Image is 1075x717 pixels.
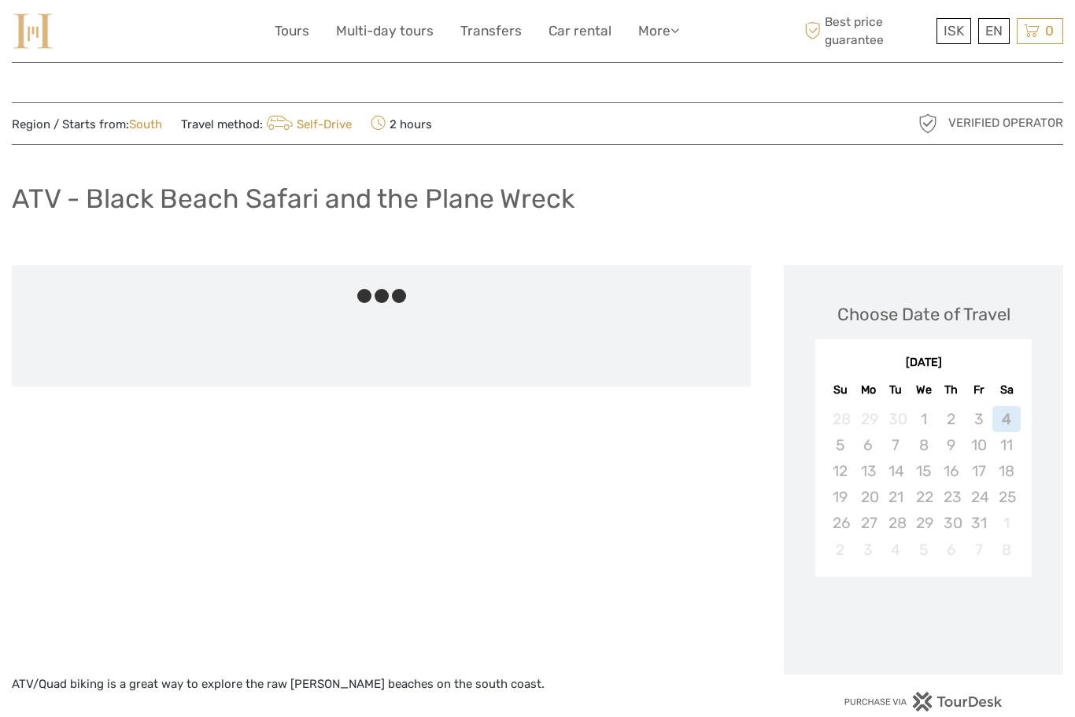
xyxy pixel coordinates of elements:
span: ISK [944,23,964,39]
a: Transfers [460,20,522,43]
div: Not available Wednesday, November 5th, 2025 [910,537,937,563]
div: Not available Tuesday, November 4th, 2025 [882,537,910,563]
div: Choose Date of Travel [837,302,1010,327]
div: EN [978,18,1010,44]
div: Not available Wednesday, October 1st, 2025 [910,406,937,432]
a: Car rental [549,20,611,43]
div: Not available Thursday, October 23rd, 2025 [937,484,965,510]
div: Not available Friday, November 7th, 2025 [965,537,992,563]
div: Not available Sunday, October 5th, 2025 [826,432,854,458]
div: Fr [965,379,992,401]
div: Not available Tuesday, September 30th, 2025 [882,406,910,432]
span: 0 [1043,23,1056,39]
div: Not available Sunday, October 26th, 2025 [826,510,854,536]
div: Not available Tuesday, October 28th, 2025 [882,510,910,536]
div: Not available Friday, October 24th, 2025 [965,484,992,510]
span: Travel method: [181,113,352,135]
span: Verified Operator [948,115,1063,131]
a: More [638,20,679,43]
div: Not available Sunday, September 28th, 2025 [826,406,854,432]
div: Not available Friday, October 10th, 2025 [965,432,992,458]
div: Not available Sunday, November 2nd, 2025 [826,537,854,563]
div: Not available Thursday, November 6th, 2025 [937,537,965,563]
div: Not available Friday, October 17th, 2025 [965,458,992,484]
div: Sa [992,379,1020,401]
div: Not available Wednesday, October 15th, 2025 [910,458,937,484]
div: Not available Saturday, October 11th, 2025 [992,432,1020,458]
h1: ATV - Black Beach Safari and the Plane Wreck [12,183,574,215]
div: Not available Monday, October 13th, 2025 [855,458,882,484]
div: month 2025-10 [820,406,1026,563]
p: ATV/Quad biking is a great way to explore the raw [PERSON_NAME] beaches on the south coast. [12,674,751,695]
div: Th [937,379,965,401]
div: Tu [882,379,910,401]
div: Not available Monday, November 3rd, 2025 [855,537,882,563]
div: Loading... [918,618,929,628]
div: Not available Saturday, November 1st, 2025 [992,510,1020,536]
div: We [910,379,937,401]
img: PurchaseViaTourDesk.png [844,692,1003,711]
div: Not available Tuesday, October 21st, 2025 [882,484,910,510]
img: 975-fd72f77c-0a60-4403-8c23-69ec0ff557a4_logo_small.jpg [12,12,54,50]
a: Self-Drive [263,117,352,131]
div: Not available Saturday, November 8th, 2025 [992,537,1020,563]
div: Not available Sunday, October 12th, 2025 [826,458,854,484]
div: Not available Sunday, October 19th, 2025 [826,484,854,510]
div: Not available Thursday, October 30th, 2025 [937,510,965,536]
div: Not available Thursday, October 2nd, 2025 [937,406,965,432]
div: Not available Wednesday, October 22nd, 2025 [910,484,937,510]
div: Not available Monday, September 29th, 2025 [855,406,882,432]
div: Not available Saturday, October 18th, 2025 [992,458,1020,484]
div: Not available Thursday, October 16th, 2025 [937,458,965,484]
div: [DATE] [815,355,1032,371]
div: Not available Friday, October 31st, 2025 [965,510,992,536]
div: Not available Monday, October 27th, 2025 [855,510,882,536]
span: Best price guarantee [800,13,933,48]
div: Not available Monday, October 6th, 2025 [855,432,882,458]
div: Not available Monday, October 20th, 2025 [855,484,882,510]
div: Not available Tuesday, October 14th, 2025 [882,458,910,484]
span: 2 hours [371,113,432,135]
a: Multi-day tours [336,20,434,43]
div: Mo [855,379,882,401]
div: Su [826,379,854,401]
span: Region / Starts from: [12,116,162,133]
a: Tours [275,20,309,43]
div: Not available Friday, October 3rd, 2025 [965,406,992,432]
div: Not available Tuesday, October 7th, 2025 [882,432,910,458]
div: Not available Wednesday, October 29th, 2025 [910,510,937,536]
a: South [129,117,162,131]
div: Not available Saturday, October 4th, 2025 [992,406,1020,432]
div: Not available Thursday, October 9th, 2025 [937,432,965,458]
div: Not available Wednesday, October 8th, 2025 [910,432,937,458]
div: Not available Saturday, October 25th, 2025 [992,484,1020,510]
img: verified_operator_grey_128.png [915,111,940,136]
